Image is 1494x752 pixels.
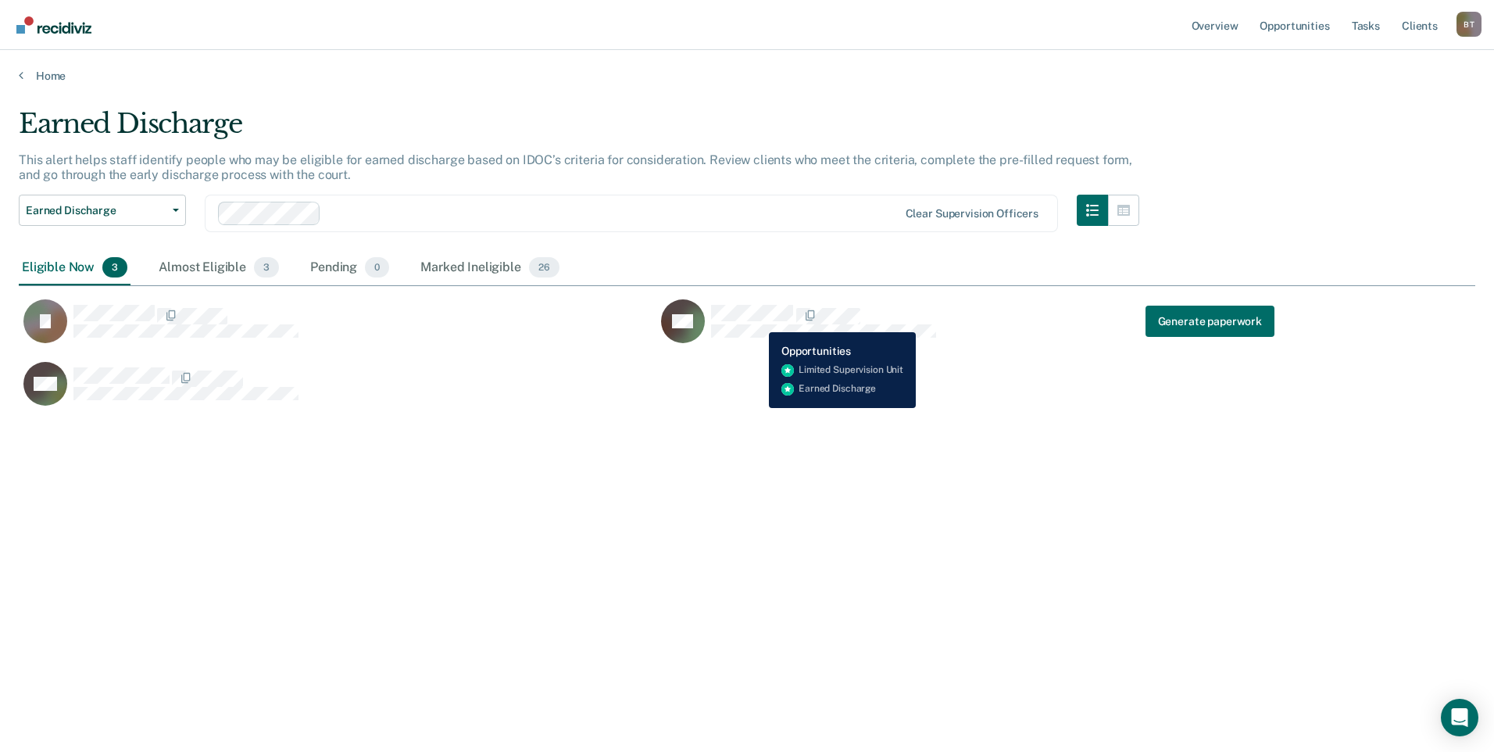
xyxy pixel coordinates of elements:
div: Pending0 [307,251,392,285]
img: Recidiviz [16,16,91,34]
button: Generate paperwork [1146,306,1274,337]
div: Marked Ineligible26 [417,251,562,285]
button: Earned Discharge [19,195,186,226]
span: 26 [529,257,559,278]
a: Home [19,69,1475,83]
a: Navigate to form link [1146,306,1274,337]
span: 3 [254,257,279,278]
div: Clear supervision officers [906,207,1038,220]
span: Earned Discharge [26,204,166,217]
button: Profile dropdown button [1456,12,1481,37]
div: Eligible Now3 [19,251,130,285]
div: CaseloadOpportunityCell-155101 [656,299,1294,361]
div: Almost Eligible3 [155,251,282,285]
div: Earned Discharge [19,108,1139,152]
span: 3 [102,257,127,278]
div: B T [1456,12,1481,37]
div: CaseloadOpportunityCell-144572 [19,299,656,361]
div: Open Intercom Messenger [1441,699,1478,736]
p: This alert helps staff identify people who may be eligible for earned discharge based on IDOC’s c... [19,152,1132,182]
span: 0 [365,257,389,278]
div: CaseloadOpportunityCell-159259 [19,361,656,424]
